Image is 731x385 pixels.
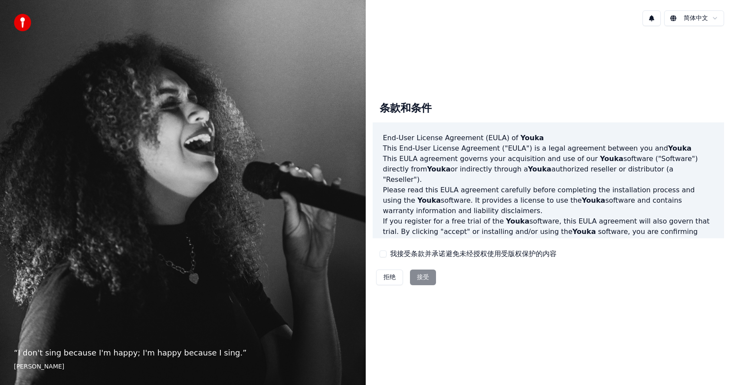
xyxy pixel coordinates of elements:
[417,196,441,204] span: Youka
[383,133,714,143] h3: End-User License Agreement (EULA) of
[14,362,352,371] footer: [PERSON_NAME]
[383,154,714,185] p: This EULA agreement governs your acquisition and use of our software ("Software") directly from o...
[506,217,529,225] span: Youka
[427,165,450,173] span: Youka
[582,196,605,204] span: Youka
[14,14,31,31] img: youka
[383,185,714,216] p: Please read this EULA agreement carefully before completing the installation process and using th...
[600,155,623,163] span: Youka
[390,249,557,259] label: 我接受条款并承诺避免未经授权使用受版权保护的内容
[668,144,692,152] span: Youka
[376,270,403,285] button: 拒绝
[572,227,596,236] span: Youka
[383,143,714,154] p: This End-User License Agreement ("EULA") is a legal agreement between you and
[521,134,544,142] span: Youka
[373,95,439,122] div: 条款和条件
[14,347,352,359] p: “ I don't sing because I'm happy; I'm happy because I sing. ”
[528,165,551,173] span: Youka
[383,216,714,258] p: If you register for a free trial of the software, this EULA agreement will also govern that trial...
